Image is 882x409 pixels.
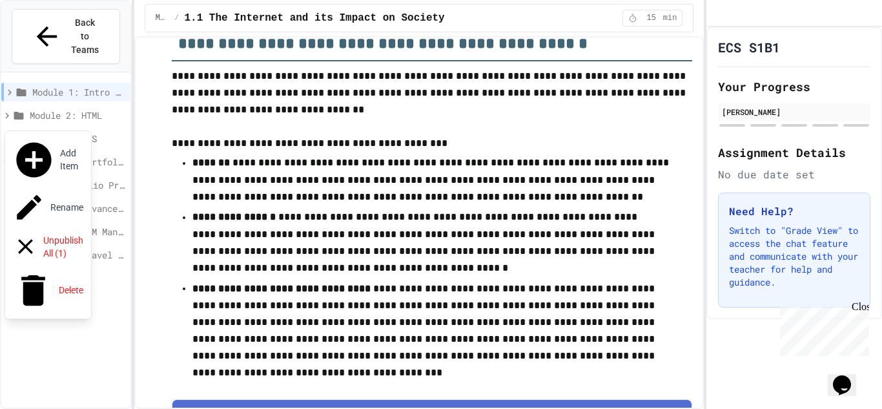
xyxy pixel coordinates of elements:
button: Unpublish All (1) [5,229,91,265]
button: Rename [5,186,91,229]
div: Chat with us now!Close [5,5,89,82]
button: Add Item [5,134,91,186]
iframe: chat widget [775,301,869,356]
iframe: chat widget [828,357,869,396]
button: Delete [5,265,91,316]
